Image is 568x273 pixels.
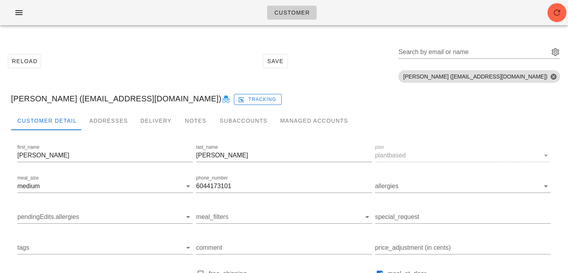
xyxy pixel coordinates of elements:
[375,149,551,162] div: planplantbased
[17,144,39,150] label: first_name
[263,54,288,68] button: Save
[274,111,354,130] div: Managed Accounts
[83,111,134,130] div: Addresses
[17,180,193,193] div: meal_sizemedium
[196,211,372,223] div: meal_filters
[234,94,282,105] button: Tracking
[274,9,310,16] span: Customer
[178,111,213,130] div: Notes
[234,92,282,105] a: Tracking
[196,144,218,150] label: last_name
[239,96,277,103] span: Tracking
[17,211,193,223] div: pendingEdits.allergies
[266,58,284,64] span: Save
[134,111,178,130] div: Delivery
[17,175,39,181] label: meal_size
[17,183,40,190] div: medium
[550,73,557,80] button: Close
[8,54,41,68] button: Reload
[375,144,384,150] label: plan
[551,47,560,57] button: Search by email or name appended action
[213,111,274,130] div: Subaccounts
[11,58,37,64] span: Reload
[267,6,316,20] a: Customer
[196,175,228,181] label: phone_number
[375,180,551,193] div: allergies
[403,70,555,83] span: [PERSON_NAME] ([EMAIL_ADDRESS][DOMAIN_NAME])
[11,111,83,130] div: Customer Detail
[17,241,193,254] div: tags
[5,86,563,111] div: [PERSON_NAME] ([EMAIL_ADDRESS][DOMAIN_NAME])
